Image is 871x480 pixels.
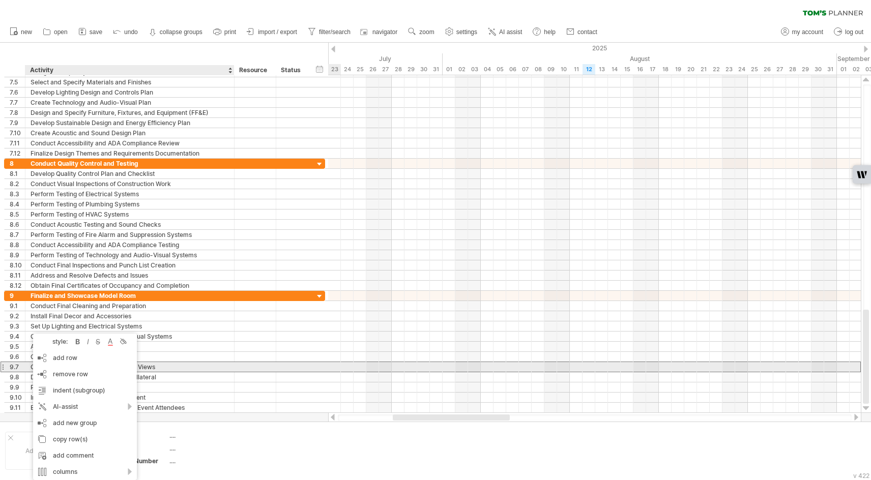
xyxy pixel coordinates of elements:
div: Perform Testing of HVAC Systems [31,209,229,219]
div: Saturday, 30 August 2025 [811,64,824,75]
div: Thursday, 7 August 2025 [519,64,532,75]
div: Perform Testing of Technology and Audio-Visual Systems [31,250,229,260]
div: Tuesday, 5 August 2025 [493,64,506,75]
div: Address and Resolve Defects and Issues [31,271,229,280]
div: Add your own logo [5,432,100,470]
div: Sunday, 24 August 2025 [735,64,748,75]
span: zoom [419,28,434,36]
div: Invite Stakeholders and Guests to Event [31,393,229,402]
div: Friday, 25 July 2025 [354,64,366,75]
div: AI-assist [33,399,137,415]
div: 8.3 [10,189,25,199]
span: save [90,28,102,36]
div: Friday, 15 August 2025 [621,64,633,75]
div: Friday, 29 August 2025 [799,64,811,75]
div: .... [169,457,255,465]
div: Saturday, 9 August 2025 [544,64,557,75]
div: Conduct Acoustic Testing and Sound Checks [31,220,229,229]
div: 8.10 [10,260,25,270]
span: print [224,28,236,36]
div: .... [169,431,255,440]
a: collapse groups [146,25,206,39]
div: Saturday, 23 August 2025 [722,64,735,75]
div: 9.5 [10,342,25,351]
div: Saturday, 2 August 2025 [455,64,468,75]
span: navigator [372,28,397,36]
div: Saturday, 26 July 2025 [366,64,379,75]
div: 9.6 [10,352,25,362]
div: Tuesday, 19 August 2025 [672,64,684,75]
div: Conduct Final Cleaning and Preparation [31,301,229,311]
div: Monday, 4 August 2025 [481,64,493,75]
span: settings [456,28,477,36]
div: Plan and Host Grand Opening Event [31,382,229,392]
div: Create Technology and Audio-Visual Plan [31,98,229,107]
span: undo [124,28,138,36]
div: Sunday, 27 July 2025 [379,64,392,75]
div: Friday, 22 August 2025 [710,64,722,75]
div: 9.9 [10,382,25,392]
span: filter/search [319,28,351,36]
div: 8.9 [10,250,25,260]
a: zoom [405,25,437,39]
div: 7.6 [10,87,25,97]
div: 9.11 [10,403,25,412]
div: August 2025 [443,53,837,64]
div: Friday, 8 August 2025 [532,64,544,75]
div: Wednesday, 30 July 2025 [417,64,430,75]
div: Select and Specify Materials and Finishes [31,77,229,87]
a: navigator [359,25,400,39]
div: 8.1 [10,169,25,178]
div: 9.2 [10,311,25,321]
a: import / export [244,25,300,39]
div: Conduct Quality Control and Testing [31,159,229,168]
div: Conduct Accessibility and ADA Compliance Review [31,138,229,148]
div: 9.3 [10,321,25,331]
div: style: [37,338,73,345]
div: 9.7 [10,362,25,372]
div: Develop Quality Control Plan and Checklist [31,169,229,178]
div: Finalize Design Themes and Requirements Documentation [31,148,229,158]
div: 9.4 [10,332,25,341]
div: Wednesday, 6 August 2025 [506,64,519,75]
div: Status [281,65,303,75]
a: save [76,25,105,39]
div: Conduct Visual Inspections of Construction Work [31,179,229,189]
a: filter/search [305,25,354,39]
div: Sunday, 31 August 2025 [824,64,837,75]
div: Conduct Final Quality Control Check [31,352,229,362]
div: Friday, 1 August 2025 [443,64,455,75]
div: Saturday, 16 August 2025 [633,64,646,75]
div: 7.5 [10,77,25,87]
div: Monday, 18 August 2025 [659,64,672,75]
div: Perform Testing of Electrical Systems [31,189,229,199]
div: indent (subgroup) [33,382,137,399]
div: 8 [10,159,25,168]
div: Finalize and Showcase Model Room [31,291,229,301]
div: 7.12 [10,148,25,158]
div: .... [169,444,255,453]
span: help [544,28,556,36]
div: Monday, 25 August 2025 [748,64,761,75]
a: my account [778,25,826,39]
div: 9 [10,291,25,301]
span: AI assist [499,28,522,36]
div: 7.7 [10,98,25,107]
div: 9.8 [10,372,25,382]
div: Thursday, 24 July 2025 [341,64,354,75]
span: new [21,28,32,36]
div: add comment [33,447,137,464]
div: Wednesday, 23 July 2025 [328,64,341,75]
a: undo [110,25,141,39]
div: 7.11 [10,138,25,148]
span: open [54,28,68,36]
div: Evaluate and Gather Feedback from Event Attendees [31,403,229,412]
div: Develop Marketing Materials and Collateral [31,372,229,382]
div: 8.4 [10,199,25,209]
div: Wednesday, 27 August 2025 [773,64,786,75]
a: settings [443,25,480,39]
div: Install Final Decor and Accessories [31,311,229,321]
span: contact [577,28,597,36]
span: import / export [258,28,297,36]
div: add row [33,350,137,366]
